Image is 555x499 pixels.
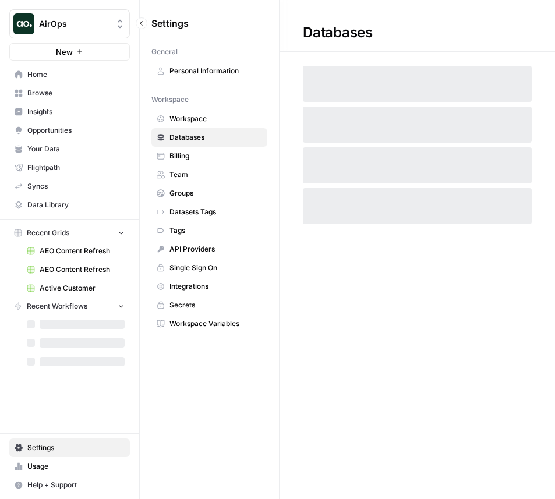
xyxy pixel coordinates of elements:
span: Tags [169,225,262,236]
span: Active Customer [40,283,125,293]
img: AirOps Logo [13,13,34,34]
span: Billing [169,151,262,161]
span: Browse [27,88,125,98]
a: Opportunities [9,121,130,140]
span: API Providers [169,244,262,254]
a: Team [151,165,267,184]
span: Insights [27,107,125,117]
span: Opportunities [27,125,125,136]
span: AirOps [39,18,109,30]
span: Single Sign On [169,263,262,273]
a: Usage [9,457,130,476]
span: New [56,46,73,58]
a: Workspace Variables [151,314,267,333]
a: Flightpath [9,158,130,177]
span: Workspace [151,94,189,105]
span: Flightpath [27,162,125,173]
a: Data Library [9,196,130,214]
span: Integrations [169,281,262,292]
span: Settings [27,443,125,453]
button: Help + Support [9,476,130,494]
button: Recent Grids [9,224,130,242]
span: Team [169,169,262,180]
a: Browse [9,84,130,102]
span: Settings [151,16,189,30]
a: Datasets Tags [151,203,267,221]
span: Home [27,69,125,80]
span: Workspace [169,114,262,124]
span: Personal Information [169,66,262,76]
span: Recent Grids [27,228,69,238]
span: Syncs [27,181,125,192]
span: Data Library [27,200,125,210]
a: Home [9,65,130,84]
span: Help + Support [27,480,125,490]
a: Personal Information [151,62,267,80]
a: Active Customer [22,279,130,298]
span: Secrets [169,300,262,310]
button: Workspace: AirOps [9,9,130,38]
span: General [151,47,178,57]
a: AEO Content Refresh [22,260,130,279]
button: New [9,43,130,61]
span: AEO Content Refresh [40,264,125,275]
span: Recent Workflows [27,301,87,312]
div: Databases [280,23,555,42]
a: API Providers [151,240,267,259]
span: Datasets Tags [169,207,262,217]
a: Single Sign On [151,259,267,277]
span: Your Data [27,144,125,154]
a: Billing [151,147,267,165]
a: Workspace [151,109,267,128]
a: Syncs [9,177,130,196]
a: Settings [9,438,130,457]
a: Tags [151,221,267,240]
a: Your Data [9,140,130,158]
span: Workspace Variables [169,318,262,329]
span: Databases [169,132,262,143]
span: Groups [169,188,262,199]
a: Integrations [151,277,267,296]
a: Databases [151,128,267,147]
a: AEO Content Refresh [22,242,130,260]
button: Recent Workflows [9,298,130,315]
span: Usage [27,461,125,472]
a: Groups [151,184,267,203]
a: Secrets [151,296,267,314]
span: AEO Content Refresh [40,246,125,256]
a: Insights [9,102,130,121]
